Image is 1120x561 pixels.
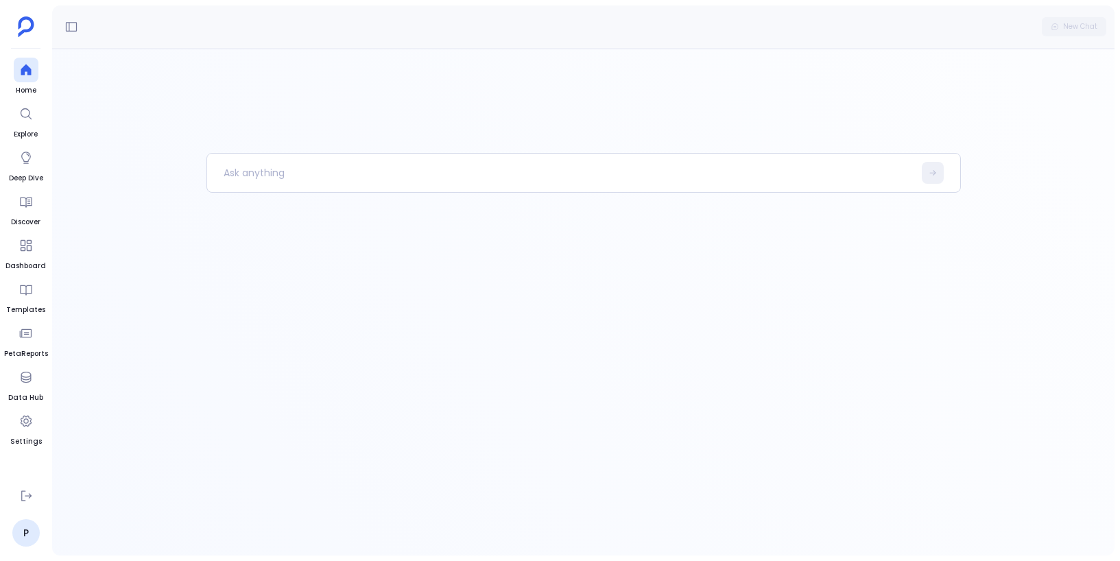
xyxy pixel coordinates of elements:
[9,173,43,184] span: Deep Dive
[6,277,45,315] a: Templates
[18,16,34,37] img: petavue logo
[9,145,43,184] a: Deep Dive
[11,189,40,228] a: Discover
[6,305,45,315] span: Templates
[14,129,38,140] span: Explore
[5,233,46,272] a: Dashboard
[14,58,38,96] a: Home
[8,392,43,403] span: Data Hub
[8,365,43,403] a: Data Hub
[14,85,38,96] span: Home
[11,217,40,228] span: Discover
[4,348,48,359] span: PetaReports
[12,519,40,547] a: P
[10,436,42,447] span: Settings
[14,102,38,140] a: Explore
[5,261,46,272] span: Dashboard
[4,321,48,359] a: PetaReports
[10,409,42,447] a: Settings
